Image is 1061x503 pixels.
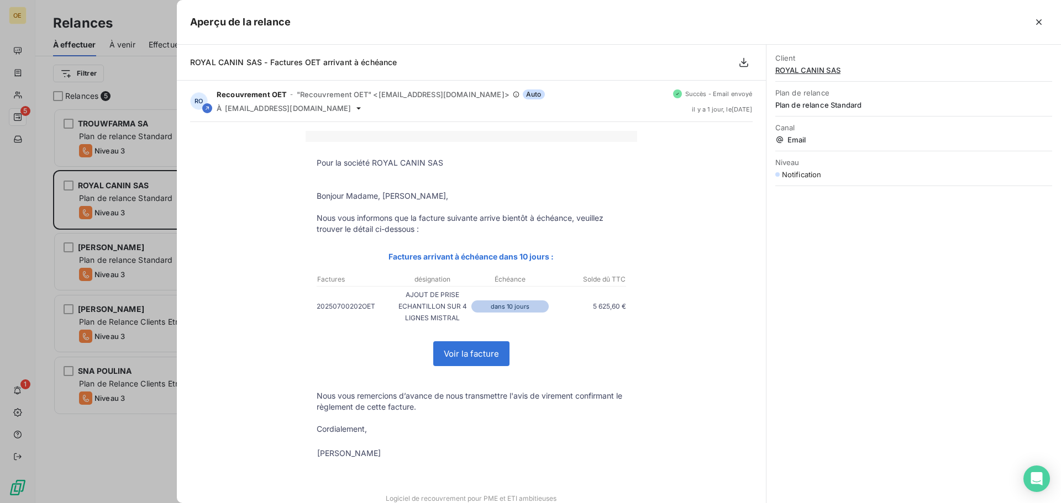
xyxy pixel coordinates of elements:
span: Auto [523,89,545,99]
p: Factures [317,274,393,284]
h5: Aperçu de la relance [190,14,291,30]
span: Plan de relance [775,88,1052,97]
span: Recouvrement OET [217,90,287,99]
p: Nous vous remercions d’avance de nous transmettre l'avis de virement confirmant le règlement de c... [317,390,626,412]
span: Email [775,135,1052,144]
p: Échéance [472,274,548,284]
div: RO [190,92,208,110]
span: ROYAL CANIN SAS [775,66,1052,75]
p: AJOUT DE PRISE ECHANTILLON SUR 4 LIGNES MISTRAL [394,289,471,324]
span: il y a 1 jour , le [DATE] [692,106,752,113]
span: Client [775,54,1052,62]
span: Plan de relance Standard [775,100,1052,109]
p: Pour la société ROYAL CANIN SAS [317,157,626,168]
p: Factures arrivant à échéance dans 10 jours : [317,250,626,263]
span: Canal [775,123,1052,132]
p: désignation [395,274,471,284]
p: Bonjour Madame, [PERSON_NAME], [317,190,626,202]
td: Logiciel de recouvrement pour PME et ETI ambitieuses [306,483,637,502]
span: [EMAIL_ADDRESS][DOMAIN_NAME] [225,104,351,113]
p: dans 10 jours [471,300,549,313]
p: 5 625,60 € [549,300,626,312]
span: Notification [782,170,822,179]
span: Niveau [775,158,1052,167]
span: ROYAL CANIN SAS - Factures OET arrivant à échéance [190,57,397,67]
p: 20250700202OET [317,300,394,312]
span: "Recouvrement OET" <[EMAIL_ADDRESS][DOMAIN_NAME]> [297,90,510,99]
span: À [217,104,222,113]
a: Voir la facture [434,342,509,366]
p: Solde dû TTC [549,274,626,284]
span: Succès - Email envoyé [685,91,753,97]
span: - [290,91,293,98]
div: Open Intercom Messenger [1023,465,1050,492]
p: Nous vous informons que la facture suivante arrive bientôt à échéance, veuillez trouver le détail... [317,213,626,235]
p: Cordialement, [317,423,626,435]
div: [PERSON_NAME] [317,448,381,459]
